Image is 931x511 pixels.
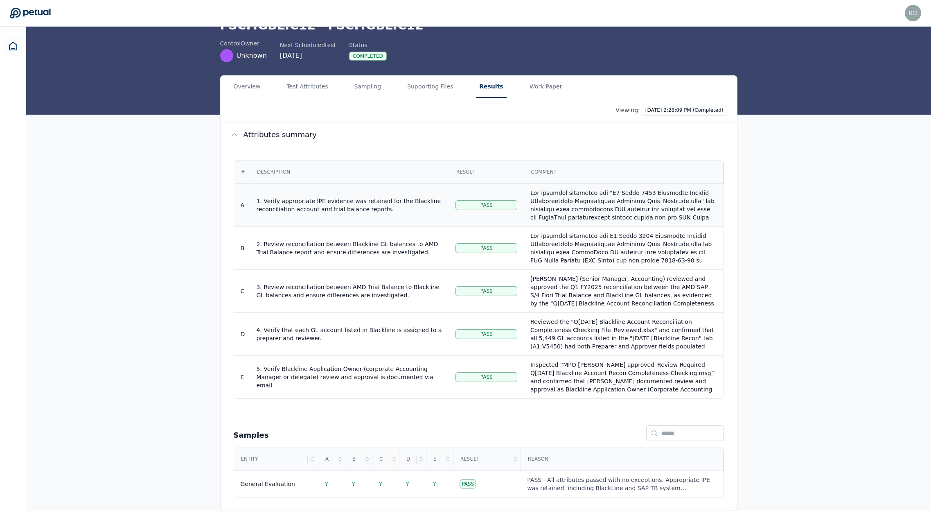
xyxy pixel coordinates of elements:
[905,5,921,21] img: roberto+amd@petual.ai
[379,481,383,487] span: Y
[404,76,456,98] button: Supporting Files
[256,197,442,213] div: 1. Verify appropriate IPE evidence was retained for the Blackline reconciliation account and tria...
[256,283,442,299] div: 3. Review reconciliation between AMD Trial Balance to Blackline GL balances and ensure difference...
[349,41,387,49] div: Status
[234,269,250,312] td: C
[525,161,723,183] div: Comment
[230,76,264,98] button: Overview
[234,161,252,183] div: #
[243,129,317,140] span: Attributes summary
[480,288,493,294] span: Pass
[280,51,336,61] div: [DATE]
[480,202,493,208] span: Pass
[234,312,250,355] td: D
[521,448,723,470] div: Reason
[319,448,335,470] div: A
[250,161,449,183] div: Description
[373,448,389,470] div: C
[234,183,250,226] td: A
[480,331,493,337] span: Pass
[530,232,717,404] div: Lor ipsumdol sitametco adi E1 Seddo 3204 Eiusmodte Incidid Utlaboreetdolo Magnaaliquae Adminimv Q...
[234,448,308,470] div: Entity
[349,52,387,61] div: Completed
[615,106,640,114] p: Viewing:
[642,105,727,115] button: [DATE] 2:28:09 PM (Completed)
[3,36,23,56] a: Dashboard
[406,481,409,487] span: Y
[256,326,442,342] div: 4. Verify that each GL account listed in Blackline is assigned to a preparer and reviewer.
[234,430,269,441] h2: Samples
[530,361,717,467] div: Inspected “MPO [PERSON_NAME] approved_Review Required - Q[DATE] Blackline Account Recon Completen...
[400,448,417,470] div: D
[433,481,436,487] span: Y
[351,76,385,98] button: Sampling
[256,365,442,389] div: 5. Verify Blackline Application Owner (corporate Accounting Manager or delegate) review and appro...
[530,275,717,398] div: [PERSON_NAME] (Senior Manager, Accounting) reviewed and approved the Q1 FY2025 reconciliation bet...
[526,76,566,98] button: Work Paper
[325,481,329,487] span: Y
[10,7,51,19] a: Go to Dashboard
[527,476,717,492] div: PASS - All attributes passed with no exceptions. Appropriate IPE was retained, including BlackLin...
[480,245,493,251] span: Pass
[530,318,717,424] div: Reviewed the "Q[DATE] Blackline Account Reconciliation Completeness Checking File_Reviewed.xlsx" ...
[450,161,523,183] div: Result
[454,448,510,470] div: Result
[480,374,493,380] span: Pass
[346,448,362,470] div: B
[530,189,717,344] div: Lor ipsumdol sitametco adi "E7 Seddo 7453 Eiusmodte Incidid Utlaboreetdolo Magnaaliquae Adminimv ...
[352,481,356,487] span: Y
[460,479,476,488] div: Pass
[476,76,506,98] button: Results
[221,122,737,147] button: Attributes summary
[427,448,443,470] div: E
[234,226,250,269] td: B
[256,240,442,256] div: 2. Review reconciliation between Blackline GL balances to AMD Trial Balance report and ensure dif...
[283,76,331,98] button: Test Attributes
[280,41,336,49] div: Next Scheduled test
[220,39,267,47] div: control Owner
[237,51,267,61] span: Unknown
[234,355,250,398] td: E
[241,480,295,488] div: General Evaluation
